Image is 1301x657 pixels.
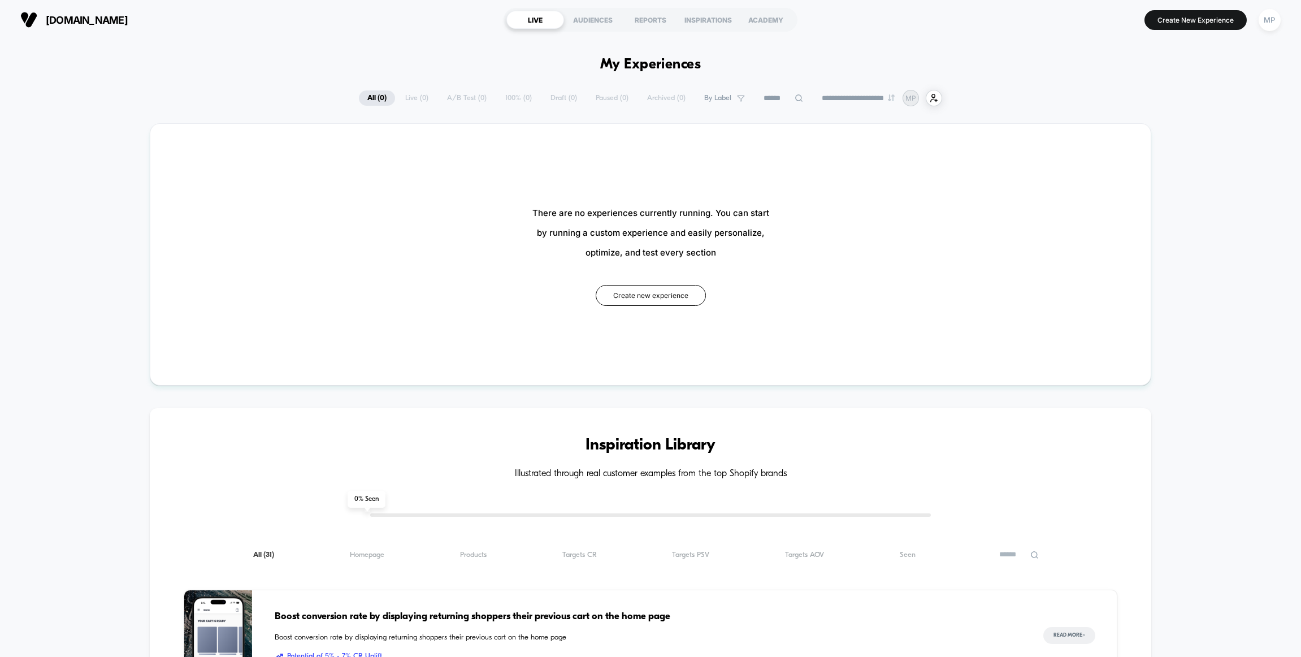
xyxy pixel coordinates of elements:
[600,57,701,73] h1: My Experiences
[184,436,1118,455] h3: Inspiration Library
[622,11,679,29] div: REPORTS
[888,94,895,101] img: end
[1144,10,1247,30] button: Create New Experience
[1259,9,1281,31] div: MP
[184,469,1118,479] h4: Illustrated through real customer examples from the top Shopify brands
[17,11,131,29] button: [DOMAIN_NAME]
[253,551,274,559] span: All
[905,94,916,102] p: MP
[275,632,1021,643] span: Boost conversion rate by displaying returning shoppers their previous cart on the home page
[704,94,731,102] span: By Label
[46,14,128,26] span: [DOMAIN_NAME]
[679,11,737,29] div: INSPIRATIONS
[275,610,1021,624] span: Boost conversion rate by displaying returning shoppers their previous cart on the home page
[596,285,706,306] button: Create new experience
[1255,8,1284,32] button: MP
[900,551,916,559] span: Seen
[672,551,709,559] span: Targets PSV
[564,11,622,29] div: AUDIENCES
[20,11,37,28] img: Visually logo
[350,551,384,559] span: Homepage
[532,203,769,262] span: There are no experiences currently running. You can start by running a custom experience and easi...
[460,551,487,559] span: Products
[562,551,597,559] span: Targets CR
[737,11,795,29] div: ACADEMY
[348,491,385,508] span: 0 % Seen
[263,551,274,559] span: ( 31 )
[1043,627,1095,644] button: Read More>
[506,11,564,29] div: LIVE
[785,551,824,559] span: Targets AOV
[359,90,395,106] span: All ( 0 )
